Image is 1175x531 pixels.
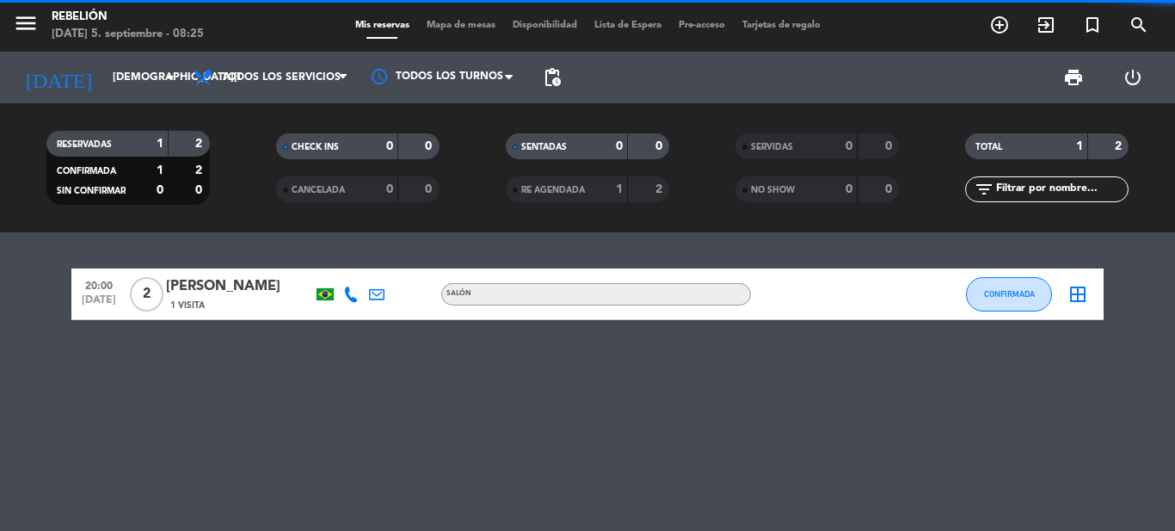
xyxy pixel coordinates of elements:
span: CANCELADA [292,186,345,194]
strong: 2 [195,164,206,176]
span: Pre-acceso [670,21,734,30]
strong: 1 [157,138,163,150]
strong: 1 [616,183,623,195]
strong: 0 [386,183,393,195]
strong: 2 [655,183,666,195]
strong: 1 [1076,140,1083,152]
strong: 0 [425,183,435,195]
div: [PERSON_NAME] [166,275,312,298]
span: Mis reservas [347,21,418,30]
i: search [1129,15,1149,35]
span: Todos los servicios [222,71,341,83]
div: [DATE] 5. septiembre - 08:25 [52,26,204,43]
strong: 0 [195,184,206,196]
button: CONFIRMADA [966,277,1052,312]
span: SERVIDAS [751,143,793,151]
button: menu [13,10,39,42]
span: TOTAL [975,143,1002,151]
strong: 2 [195,138,206,150]
i: menu [13,10,39,36]
span: 2 [130,277,163,312]
i: [DATE] [13,59,104,96]
strong: 0 [616,140,623,152]
strong: 0 [386,140,393,152]
span: Tarjetas de regalo [734,21,829,30]
span: print [1063,67,1084,88]
i: add_circle_outline [989,15,1010,35]
i: turned_in_not [1082,15,1103,35]
i: filter_list [974,179,994,200]
strong: 0 [425,140,435,152]
span: Disponibilidad [504,21,586,30]
span: CHECK INS [292,143,339,151]
i: power_settings_new [1123,67,1143,88]
i: exit_to_app [1036,15,1056,35]
strong: 0 [655,140,666,152]
span: 20:00 [77,275,120,294]
div: LOG OUT [1103,52,1162,103]
i: arrow_drop_down [160,67,181,88]
span: Mapa de mesas [418,21,504,30]
span: CONFIRMADA [57,167,116,176]
strong: 0 [846,183,852,195]
span: SENTADAS [521,143,567,151]
span: SIN CONFIRMAR [57,187,126,195]
strong: 0 [157,184,163,196]
span: pending_actions [542,67,563,88]
span: CONFIRMADA [984,289,1035,299]
strong: 0 [885,140,895,152]
input: Filtrar por nombre... [994,180,1128,199]
span: Lista de Espera [586,21,670,30]
div: Rebelión [52,9,204,26]
strong: 0 [885,183,895,195]
span: [DATE] [77,294,120,314]
span: NO SHOW [751,186,795,194]
strong: 0 [846,140,852,152]
strong: 2 [1115,140,1125,152]
span: RE AGENDADA [521,186,585,194]
span: Salón [446,290,471,297]
i: border_all [1067,284,1088,305]
strong: 1 [157,164,163,176]
span: 1 Visita [170,299,205,312]
span: RESERVADAS [57,140,112,149]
